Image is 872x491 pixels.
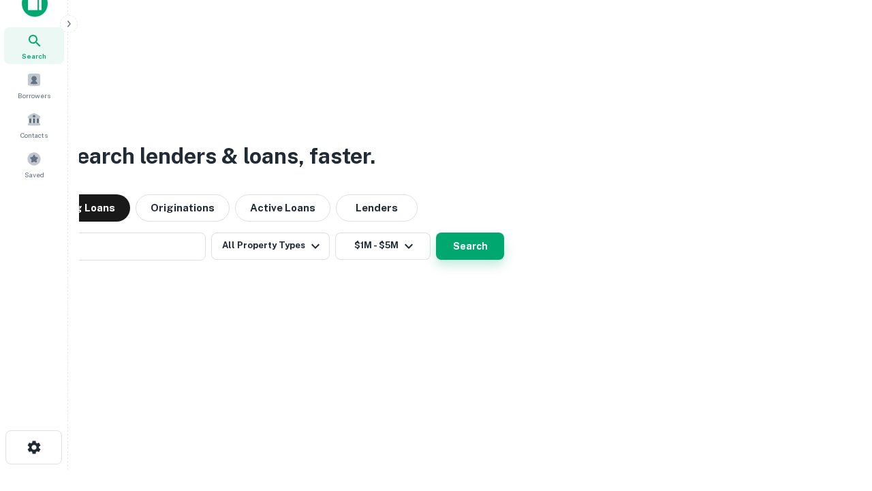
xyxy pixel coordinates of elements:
[25,169,44,180] span: Saved
[18,90,50,101] span: Borrowers
[62,140,375,173] h3: Search lenders & loans, faster.
[4,67,64,104] a: Borrowers
[335,233,431,260] button: $1M - $5M
[4,106,64,143] a: Contacts
[136,194,230,222] button: Originations
[22,50,46,61] span: Search
[211,233,330,260] button: All Property Types
[436,233,504,260] button: Search
[804,382,872,447] iframe: Chat Widget
[4,146,64,183] a: Saved
[20,130,48,140] span: Contacts
[4,27,64,64] a: Search
[235,194,330,222] button: Active Loans
[336,194,418,222] button: Lenders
